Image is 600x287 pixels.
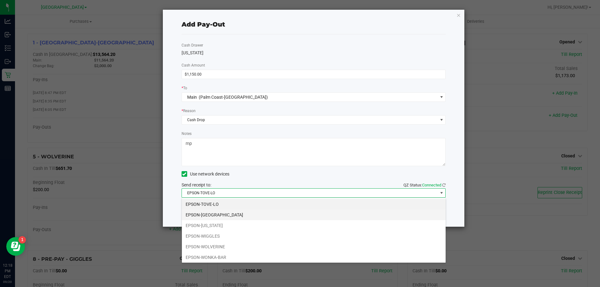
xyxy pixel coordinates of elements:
span: Cash Drop [182,116,438,124]
label: Use network devices [182,171,229,177]
li: EPSON-TOVE-LO [182,199,446,210]
li: EPSON-WONKA-BAR [182,252,446,263]
label: To [182,85,187,91]
span: (Palm Coast-[GEOGRAPHIC_DATA]) [199,95,268,100]
label: Reason [182,108,196,114]
label: Notes [182,131,192,136]
span: EPSON-TOVE-LO [182,189,438,197]
span: Main [187,95,197,100]
span: Connected [422,183,441,187]
li: EPSON-[US_STATE] [182,220,446,231]
li: EPSON-[GEOGRAPHIC_DATA] [182,210,446,220]
div: Add Pay-Out [182,20,225,29]
li: EPSON-WOLVERINE [182,241,446,252]
iframe: Resource center unread badge [18,236,26,244]
span: QZ Status: [403,183,446,187]
span: Cash Amount [182,63,205,67]
iframe: Resource center [6,237,25,256]
div: [US_STATE] [182,50,446,56]
li: EPSON-WIGGLES [182,231,446,241]
span: Send receipt to: [182,182,211,187]
label: Cash Drawer [182,42,203,48]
